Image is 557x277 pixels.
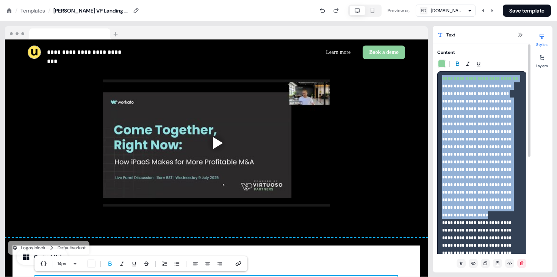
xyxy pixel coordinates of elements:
[53,7,129,14] div: [PERSON_NAME] VP Landing Page
[58,260,66,268] span: 14 px
[421,7,426,14] div: ED
[5,26,121,40] img: Browser topbar
[17,249,68,265] button: Content Hub
[416,5,476,17] button: ED[DOMAIN_NAME]
[363,46,405,59] button: Book a demo
[503,5,551,17] button: Save template
[58,244,86,252] div: Default variant
[34,253,63,261] div: Content Hub
[55,259,73,268] button: 14px
[320,46,357,59] button: Learn more
[446,31,455,39] span: Text
[219,46,405,59] div: Learn moreBook a demo
[531,30,552,47] button: Styles
[20,7,45,14] a: Templates
[437,49,455,56] div: Content
[12,244,45,252] div: Logos block
[531,52,552,68] button: Layers
[48,6,50,15] div: /
[15,6,17,15] div: /
[388,7,410,14] div: Preview as
[431,7,462,14] div: [DOMAIN_NAME]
